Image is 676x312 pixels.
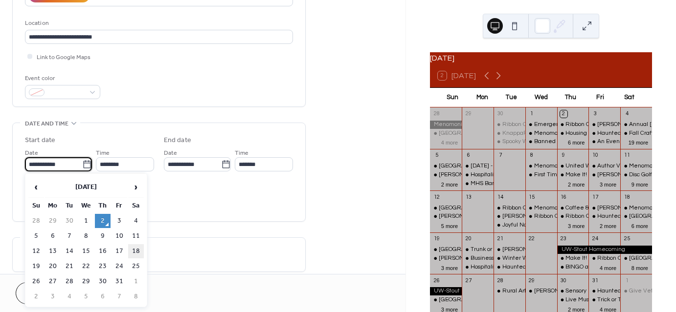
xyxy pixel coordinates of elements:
[494,204,525,212] div: Ribbon Cutting: Cedarbrook Church
[565,171,615,179] div: Make It! Thursdays
[430,204,462,212] div: Pleasant Valley Tree Farm Fall Festival
[502,287,574,295] div: Rural Arts & Culture Forum
[502,254,577,263] div: Winter Wear Clothing Drive
[564,138,588,146] button: 6 more
[465,193,472,201] div: 13
[502,263,586,271] div: Haunted Accessories Workshop
[129,177,143,197] span: ›
[430,212,462,221] div: Stout Auto Club Car Show
[534,121,651,129] div: Emergency Preparedness Class For Seniors
[16,282,76,304] button: Cancel
[560,277,567,284] div: 30
[28,290,44,304] td: 2
[588,212,620,221] div: Haunted Hillside
[433,152,440,159] div: 5
[565,204,663,212] div: Coffee & Commerce: Manufacturing
[620,162,652,170] div: Menomonie Farmer's Market
[496,193,504,201] div: 14
[45,274,61,289] td: 27
[560,235,567,243] div: 23
[502,129,559,138] div: KnappaPatch Market
[494,129,525,138] div: KnappaPatch Market
[502,204,609,212] div: Ribbon Cutting: [DEMOGRAPHIC_DATA]
[620,204,652,212] div: Menomonie Farmer's Market
[164,148,177,158] span: Date
[95,244,111,258] td: 16
[78,290,94,304] td: 5
[37,52,90,62] span: Link to Google Maps
[496,277,504,284] div: 28
[591,277,599,284] div: 31
[628,263,652,271] button: 8 more
[235,148,248,158] span: Time
[128,244,144,258] td: 18
[557,246,652,254] div: UW-Stout Homecoming
[502,246,604,254] div: [PERSON_NAME]'s Oktoberfest Buffet
[625,138,652,146] button: 19 more
[439,171,544,179] div: [PERSON_NAME] Corn Maze & Fall Fun
[164,135,191,146] div: End date
[596,180,620,188] button: 3 more
[620,287,652,295] div: Give Vets a Smile
[591,193,599,201] div: 17
[528,110,536,118] div: 1
[564,221,588,229] button: 3 more
[95,274,111,289] td: 30
[597,212,643,221] div: Haunted Hillside
[525,138,557,146] div: Banned Book Week: a Conversation with Dr. Samuel Cohen
[95,290,111,304] td: 6
[497,88,526,107] div: Tue
[62,274,77,289] td: 28
[494,287,525,295] div: Rural Arts & Culture Forum
[525,121,557,129] div: Emergency Preparedness Class For Seniors
[45,177,127,198] th: [DATE]
[437,221,462,229] button: 5 more
[471,162,541,170] div: [DATE] - MFD Open House
[620,171,652,179] div: Disc Golf Fall Brawl
[494,221,525,229] div: Joyful Noise Choir Concert
[430,246,462,254] div: Pleasant Valley Tree Farm Fall Festival
[433,277,440,284] div: 26
[565,129,603,138] div: Housing Clinic
[25,18,291,28] div: Location
[112,229,127,243] td: 10
[557,254,589,263] div: Make It! Thursdays
[430,171,462,179] div: Govin's Corn Maze & Fall Fun
[502,221,572,229] div: Joyful Noise Choir Concert
[465,235,472,243] div: 20
[128,290,144,304] td: 8
[462,263,494,271] div: Hospitality Nights with Chef Stacy
[557,212,589,221] div: Ribbon Cutting: Gentle Dental Care
[494,138,525,146] div: Spooky Wreath Workshop
[430,52,652,64] div: [DATE]
[128,229,144,243] td: 11
[525,171,557,179] div: First Time Homebuyers Workshop
[591,235,599,243] div: 24
[471,171,590,179] div: Hospitality Night with Chef [PERSON_NAME]
[62,229,77,243] td: 7
[620,212,652,221] div: Pleasant Valley Tree Farm Fall Festival
[437,180,462,188] button: 2 more
[438,88,467,107] div: Sun
[112,199,127,213] th: Fr
[462,162,494,170] div: Fire Prevention Week - MFD Open House
[62,259,77,273] td: 21
[496,235,504,243] div: 21
[525,162,557,170] div: Menomonie Farmer's Market
[25,119,68,129] span: Date and time
[437,263,462,271] button: 3 more
[597,129,643,138] div: Haunted Hillside
[502,121,584,129] div: Ribbon Cutting: Anovia Health
[128,259,144,273] td: 25
[534,162,635,170] div: Menomonie [PERSON_NAME] Market
[45,199,61,213] th: Mo
[62,199,77,213] th: Tu
[28,244,44,258] td: 12
[585,88,614,107] div: Fri
[25,73,98,83] div: Event color
[29,177,44,197] span: ‹
[28,259,44,273] td: 19
[112,244,127,258] td: 17
[502,138,570,146] div: Spooky Wreath Workshop
[588,138,620,146] div: An Evening With William Kent Krueger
